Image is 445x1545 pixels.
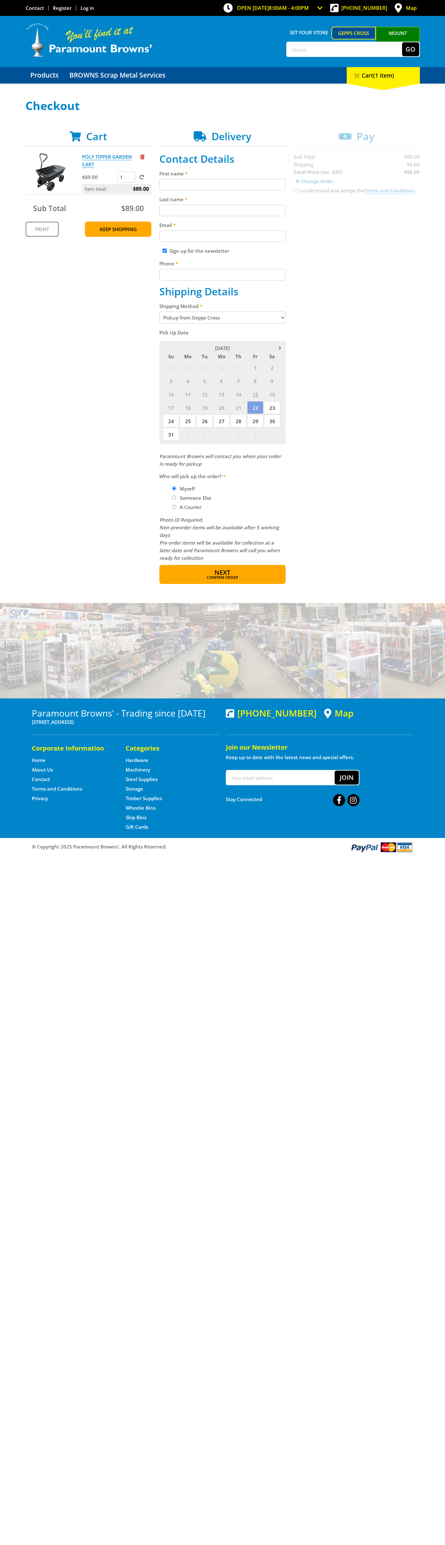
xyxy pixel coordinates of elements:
[180,415,196,427] span: 25
[159,453,281,467] em: Paramount Browns will contact you when your order is ready for pickup
[25,841,420,853] div: ® Copyright 2025 Paramount Browns'. All Rights Reserved.
[247,415,263,427] span: 29
[32,766,53,773] a: Go to the About Us page
[25,22,153,58] img: Paramount Browns'
[140,154,144,160] a: Remove from cart
[230,352,247,360] span: Th
[159,269,286,280] input: Please enter your telephone number.
[173,576,272,580] span: Confirm order
[177,492,214,503] label: Someone Else
[230,415,247,427] span: 28
[159,170,286,177] label: First name
[286,27,332,38] span: Set your store
[126,757,148,764] a: Go to the Hardware page
[226,753,414,761] p: Keep up to date with the latest news and special offers.
[82,154,132,168] a: POLY TIPPER GARDEN CART
[126,824,148,830] a: Go to the Gift Cards page
[80,5,94,11] a: Log in
[126,766,150,773] a: Go to the Machinery page
[32,708,219,718] h3: Paramount Browns' - Trading since [DATE]
[163,415,179,427] span: 24
[269,4,309,11] span: 8:00am - 4:00pm
[264,415,280,427] span: 30
[402,42,419,56] button: Go
[65,67,170,84] a: Go to the BROWNS Scrap Metal Services page
[172,505,176,509] input: Please select who will pick up the order.
[180,388,196,401] span: 11
[159,329,286,336] label: Pick Up Date
[159,472,286,480] label: Who will pick up the order?
[163,428,179,441] span: 31
[126,786,143,792] a: Go to the Storage page
[163,361,179,374] span: 27
[177,483,197,494] label: Myself
[85,222,151,237] a: Keep Shopping
[126,795,162,802] a: Go to the Timber Supplies page
[226,708,316,718] div: [PHONE_NUMBER]
[230,388,247,401] span: 14
[331,27,376,39] a: Gepps Cross
[212,129,251,143] span: Delivery
[213,415,230,427] span: 27
[247,361,263,374] span: 1
[213,401,230,414] span: 20
[197,415,213,427] span: 26
[32,776,50,783] a: Go to the Contact page
[230,374,247,387] span: 7
[214,568,230,577] span: Next
[159,205,286,216] input: Please enter your last name.
[53,5,72,11] a: Go to the registration page
[126,805,156,811] a: Go to the Wheelie Bins page
[180,352,196,360] span: Mo
[163,374,179,387] span: 3
[230,428,247,441] span: 4
[347,67,420,84] div: Cart
[32,757,45,764] a: Go to the Home page
[197,401,213,414] span: 19
[159,196,286,203] label: Last name
[32,795,48,802] a: Go to the Privacy page
[376,27,420,51] a: Mount [PERSON_NAME]
[197,352,213,360] span: Tu
[177,502,204,512] label: A Courier
[180,401,196,414] span: 18
[264,428,280,441] span: 6
[180,428,196,441] span: 1
[264,374,280,387] span: 9
[197,388,213,401] span: 12
[226,792,359,807] div: Stay Connected
[25,222,59,237] a: Print
[247,428,263,441] span: 5
[197,374,213,387] span: 5
[247,374,263,387] span: 8
[126,744,207,753] h5: Categories
[197,428,213,441] span: 2
[247,388,263,401] span: 15
[247,352,263,360] span: Fr
[213,374,230,387] span: 6
[264,388,280,401] span: 16
[213,352,230,360] span: We
[226,743,414,752] h5: Join our Newsletter
[26,5,44,11] a: Go to the Contact page
[159,153,286,165] h2: Contact Details
[159,302,286,310] label: Shipping Method
[33,203,66,213] span: Sub Total
[197,361,213,374] span: 29
[237,4,309,11] span: OPEN [DATE]
[350,841,414,853] img: PayPal, Mastercard, Visa accepted
[159,260,286,267] label: Phone
[213,361,230,374] span: 30
[163,401,179,414] span: 17
[159,285,286,298] h2: Shipping Details
[159,179,286,190] input: Please enter your first name.
[172,496,176,500] input: Please select who will pick up the order.
[159,517,280,561] em: Photo ID Required. Non-preorder items will be available after 5 working days Pre-order items will...
[32,744,113,753] h5: Corporate Information
[324,708,353,718] a: View a map of Gepps Cross location
[335,771,359,785] button: Join
[82,184,151,194] p: Item total:
[264,401,280,414] span: 23
[247,401,263,414] span: 22
[264,352,280,360] span: Sa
